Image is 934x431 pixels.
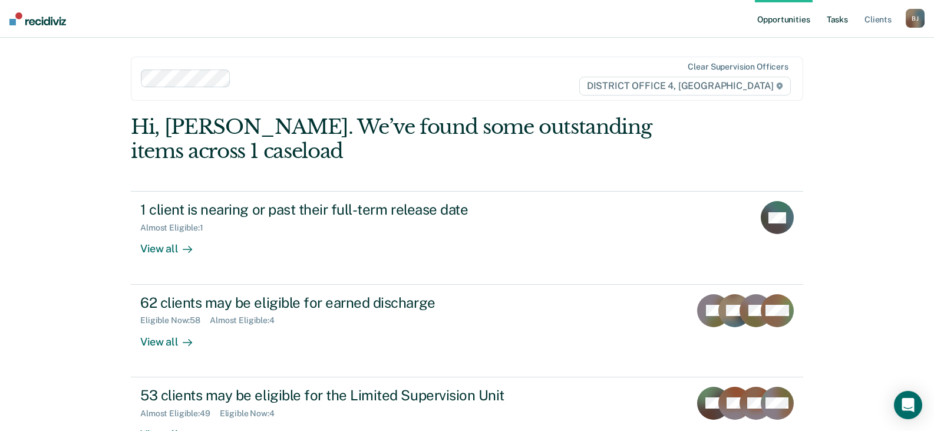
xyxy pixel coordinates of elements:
div: 1 client is nearing or past their full-term release date [140,201,554,218]
a: 62 clients may be eligible for earned dischargeEligible Now:58Almost Eligible:4View all [131,285,803,377]
div: Almost Eligible : 49 [140,409,220,419]
button: BJ [906,9,925,28]
div: Clear supervision officers [688,62,788,72]
div: Almost Eligible : 1 [140,223,213,233]
div: Eligible Now : 58 [140,315,210,325]
div: Almost Eligible : 4 [210,315,284,325]
div: Open Intercom Messenger [894,391,922,419]
div: B J [906,9,925,28]
div: 62 clients may be eligible for earned discharge [140,294,554,311]
div: 53 clients may be eligible for the Limited Supervision Unit [140,387,554,404]
div: Hi, [PERSON_NAME]. We’ve found some outstanding items across 1 caseload [131,115,669,163]
div: View all [140,325,206,348]
div: Eligible Now : 4 [220,409,284,419]
div: View all [140,233,206,256]
img: Recidiviz [9,12,66,25]
a: 1 client is nearing or past their full-term release dateAlmost Eligible:1View all [131,191,803,284]
span: DISTRICT OFFICE 4, [GEOGRAPHIC_DATA] [579,77,791,96]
